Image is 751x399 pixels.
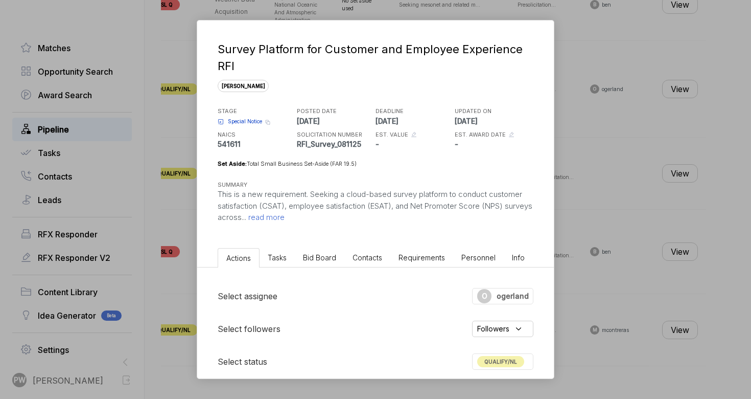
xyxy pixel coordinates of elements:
span: Actions [226,254,251,262]
span: Info [512,253,525,262]
h5: Select followers [218,323,280,335]
p: This is a new requirement. Seeking a cloud-based survey platform to conduct customer satisfaction... [218,189,533,224]
span: Set Aside: [218,160,247,167]
h5: SOLICITATION NUMBER [297,130,373,139]
span: O [482,291,487,301]
span: [PERSON_NAME] [218,80,269,92]
span: Followers [477,323,509,334]
a: Special Notice [218,118,262,125]
span: Personnel [461,253,496,262]
span: Bid Board [303,253,336,262]
p: - [375,139,452,149]
p: - [455,139,531,149]
span: read more [246,212,285,222]
p: [DATE] [375,116,452,126]
h5: UPDATED ON [455,107,531,116]
h5: NAICS [218,130,294,139]
h5: SUMMARY [218,181,517,189]
h5: STAGE [218,107,294,116]
span: Special Notice [228,118,262,125]
p: RFI_Survey_081125 [297,139,373,149]
p: 541611 [218,139,294,149]
span: ogerland [497,291,529,301]
h5: EST. AWARD DATE [455,130,506,139]
h5: Select assignee [218,290,277,302]
p: [DATE] [297,116,373,126]
span: Tasks [268,253,287,262]
h5: POSTED DATE [297,107,373,116]
span: Requirements [398,253,445,262]
h5: Select status [218,356,267,368]
div: Survey Platform for Customer and Employee Experience RFI [218,41,529,75]
h5: EST. VALUE [375,130,408,139]
span: QUALIFY/NL [477,356,524,367]
h5: DEADLINE [375,107,452,116]
p: [DATE] [455,116,531,126]
span: Contacts [353,253,382,262]
span: Total Small Business Set-Aside (FAR 19.5) [247,160,357,167]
